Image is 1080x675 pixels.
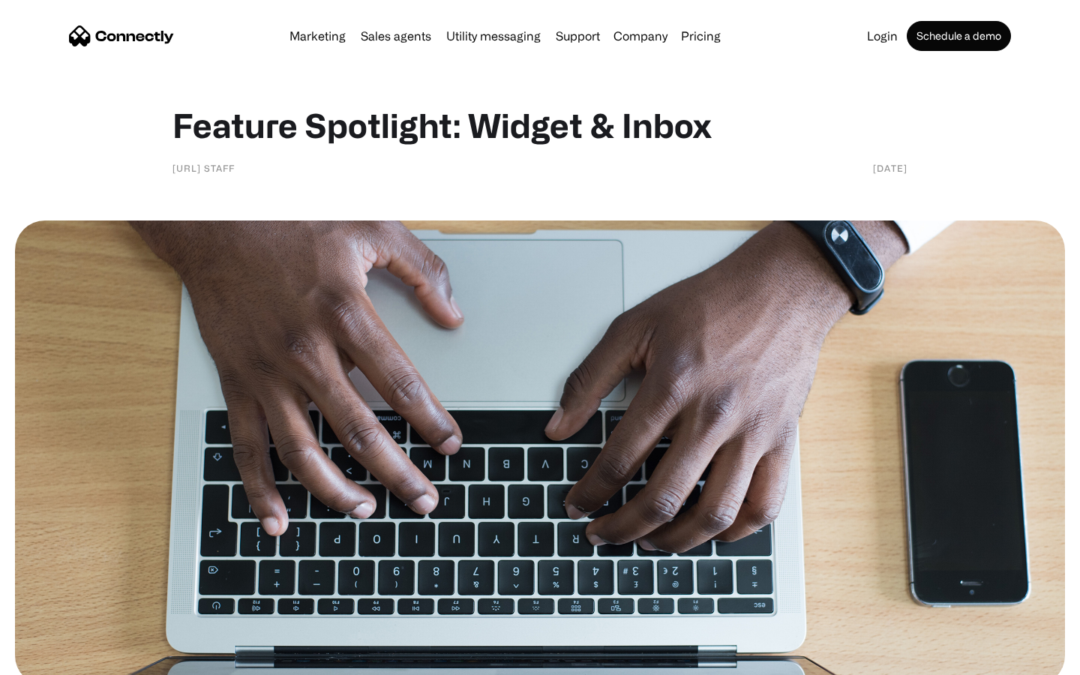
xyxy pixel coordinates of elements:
a: Utility messaging [440,30,547,42]
a: Schedule a demo [907,21,1011,51]
a: Support [550,30,606,42]
a: Marketing [283,30,352,42]
a: Sales agents [355,30,437,42]
ul: Language list [30,649,90,670]
div: [DATE] [873,160,907,175]
aside: Language selected: English [15,649,90,670]
div: Company [613,25,667,46]
a: Login [861,30,904,42]
div: [URL] staff [172,160,235,175]
h1: Feature Spotlight: Widget & Inbox [172,105,907,145]
a: Pricing [675,30,727,42]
